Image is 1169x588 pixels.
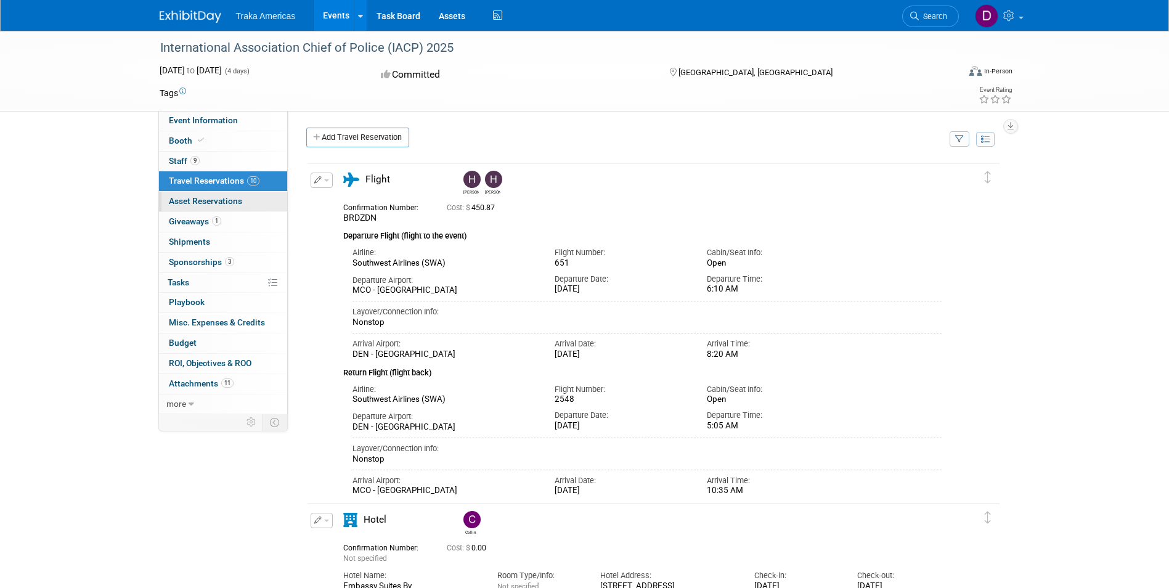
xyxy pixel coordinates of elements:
a: Staff9 [159,152,287,171]
a: Asset Reservations [159,192,287,211]
div: Arrival Time: [707,338,841,349]
span: 10 [247,176,259,186]
div: [DATE] [555,284,688,295]
span: more [166,399,186,409]
span: Flight [365,174,390,185]
span: Staff [169,156,200,166]
div: Departure Flight (flight to the event) [343,224,942,242]
span: Search [919,12,947,21]
div: Return Flight (flight back) [343,360,942,379]
i: Booth reservation complete [198,137,204,144]
img: ExhibitDay [160,10,221,23]
div: Departure Airport: [352,411,537,422]
i: Flight [343,173,359,187]
span: Giveaways [169,216,221,226]
span: Cost: $ [447,203,471,212]
span: Booth [169,136,206,145]
span: 3 [225,257,234,266]
a: Sponsorships3 [159,253,287,272]
div: Confirmation Number: [343,200,428,213]
span: Shipments [169,237,210,247]
span: Not specified [343,554,387,563]
a: Booth [159,131,287,151]
span: to [185,65,197,75]
a: Misc. Expenses & Credits [159,313,287,333]
div: Room Type/Info: [497,570,582,581]
div: Layover/Connection Info: [352,443,942,454]
a: Event Information [159,111,287,131]
div: 8:20 AM [707,349,841,360]
a: Search [902,6,959,27]
span: Event Information [169,115,238,125]
div: Check-out: [857,570,942,581]
img: Format-Inperson.png [969,66,982,76]
span: [DATE] [DATE] [160,65,222,75]
span: Tasks [168,277,189,287]
span: Hotel [364,514,386,525]
div: Departure Date: [555,274,688,285]
div: Nonstop [352,454,942,465]
td: Tags [160,87,186,99]
div: MCO - [GEOGRAPHIC_DATA] [352,285,537,296]
span: BRDZDN [343,213,377,223]
td: Toggle Event Tabs [262,414,287,430]
a: Add Travel Reservation [306,128,409,147]
div: Committed [377,64,650,86]
span: 450.87 [447,203,500,212]
div: Arrival Airport: [352,475,537,486]
img: Collin Sharp [463,511,481,528]
div: Collin Sharp [460,511,482,535]
div: Collin Sharp [463,528,479,535]
img: Heather Fraser [463,171,481,188]
a: ROI, Objectives & ROO [159,354,287,374]
div: 6:10 AM [707,284,841,295]
span: Playbook [169,297,205,307]
div: DEN - [GEOGRAPHIC_DATA] [352,349,537,360]
div: Open [707,258,841,268]
div: Hotel Name: [343,570,479,581]
div: Heather Fraser [482,171,503,195]
a: Attachments11 [159,374,287,394]
a: Budget [159,333,287,353]
div: Hotel Address: [600,570,736,581]
div: 2548 [555,394,688,405]
div: MCO - [GEOGRAPHIC_DATA] [352,486,537,496]
div: 5:05 AM [707,421,841,431]
div: Southwest Airlines (SWA) [352,258,537,269]
div: Cabin/Seat Info: [707,384,841,395]
span: Asset Reservations [169,196,242,206]
div: Layover/Connection Info: [352,306,942,317]
div: [DATE] [555,486,688,496]
div: Departure Airport: [352,275,537,286]
div: Flight Number: [555,247,688,258]
div: [DATE] [555,349,688,360]
div: Event Rating [979,87,1012,93]
a: more [159,394,287,414]
div: DEN - [GEOGRAPHIC_DATA] [352,422,537,433]
span: 0.00 [447,544,491,552]
a: Travel Reservations10 [159,171,287,191]
div: Confirmation Number: [343,540,428,553]
span: Misc. Expenses & Credits [169,317,265,327]
div: Event Format [886,64,1013,83]
div: Arrival Airport: [352,338,537,349]
div: Open [707,394,841,404]
div: Heather Fraser [485,188,500,195]
div: Heather Fraser [463,188,479,195]
span: Traka Americas [236,11,296,21]
span: Sponsorships [169,257,234,267]
span: (4 days) [224,67,250,75]
div: Heather Fraser [460,171,482,195]
div: 651 [555,258,688,269]
a: Tasks [159,273,287,293]
span: 1 [212,216,221,226]
img: Heather Fraser [485,171,502,188]
i: Click and drag to move item [985,171,991,184]
div: Departure Time: [707,274,841,285]
i: Filter by Traveler [955,136,964,144]
span: 9 [190,156,200,165]
span: Attachments [169,378,234,388]
div: Southwest Airlines (SWA) [352,394,537,405]
span: Cost: $ [447,544,471,552]
span: Budget [169,338,197,348]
